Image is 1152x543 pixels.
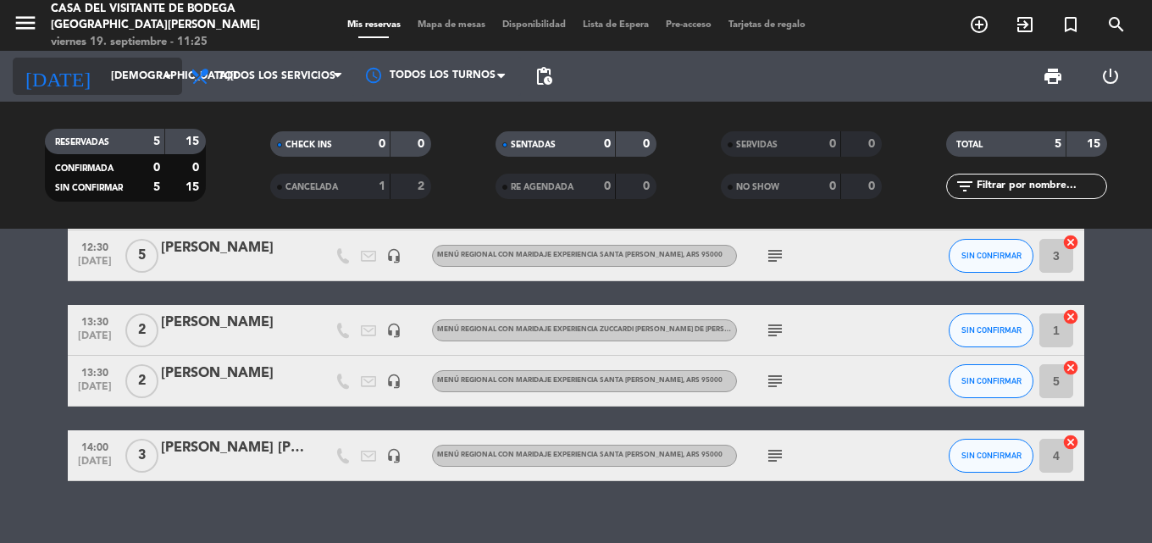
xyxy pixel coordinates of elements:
i: headset_mic [386,448,402,463]
strong: 0 [829,138,836,150]
i: add_circle_outline [969,14,989,35]
span: [DATE] [74,456,116,475]
span: 14:00 [74,436,116,456]
strong: 15 [186,181,202,193]
span: , ARS 95000 [683,452,723,458]
span: NO SHOW [736,183,779,191]
span: Mis reservas [339,20,409,30]
span: 3 [125,439,158,473]
i: cancel [1062,308,1079,325]
span: 13:30 [74,362,116,381]
span: Todos los servicios [219,70,335,82]
span: RESERVADAS [55,138,109,147]
strong: 5 [1055,138,1061,150]
i: headset_mic [386,323,402,338]
i: menu [13,10,38,36]
i: turned_in_not [1061,14,1081,35]
span: CANCELADA [285,183,338,191]
strong: 0 [192,162,202,174]
strong: 0 [604,138,611,150]
span: TOTAL [956,141,983,149]
span: 2 [125,313,158,347]
strong: 2 [418,180,428,192]
span: 13:30 [74,311,116,330]
span: , ARS 95000 [683,377,723,384]
button: menu [13,10,38,42]
i: power_settings_new [1100,66,1121,86]
i: subject [765,246,785,266]
span: SERVIDAS [736,141,778,149]
span: [DATE] [74,256,116,275]
i: subject [765,371,785,391]
span: SIN CONFIRMAR [961,325,1022,335]
i: headset_mic [386,248,402,263]
span: Menú Regional con maridaje Experiencia Zuccardi [PERSON_NAME] de [PERSON_NAME] y gente [437,326,839,333]
span: Mapa de mesas [409,20,494,30]
div: Casa del Visitante de Bodega [GEOGRAPHIC_DATA][PERSON_NAME] [51,1,275,34]
strong: 0 [868,138,878,150]
strong: 0 [153,162,160,174]
i: exit_to_app [1015,14,1035,35]
span: , ARS 95000 [683,252,723,258]
div: [PERSON_NAME] [161,237,305,259]
strong: 0 [829,180,836,192]
span: SIN CONFIRMAR [961,451,1022,460]
span: SIN CONFIRMAR [961,376,1022,385]
strong: 0 [643,138,653,150]
span: Menú Regional con maridaje Experiencia Santa [PERSON_NAME] [437,377,723,384]
span: [DATE] [74,381,116,401]
i: cancel [1062,359,1079,376]
input: Filtrar por nombre... [975,177,1106,196]
i: cancel [1062,434,1079,451]
button: SIN CONFIRMAR [949,439,1033,473]
i: headset_mic [386,374,402,389]
strong: 1 [379,180,385,192]
span: 5 [125,239,158,273]
i: [DATE] [13,58,102,95]
strong: 5 [153,136,160,147]
span: Disponibilidad [494,20,574,30]
button: SIN CONFIRMAR [949,364,1033,398]
i: subject [765,446,785,466]
div: [PERSON_NAME] [PERSON_NAME] [161,437,305,459]
i: search [1106,14,1127,35]
span: CHECK INS [285,141,332,149]
span: SENTADAS [511,141,556,149]
strong: 0 [379,138,385,150]
span: Pre-acceso [657,20,720,30]
div: viernes 19. septiembre - 11:25 [51,34,275,51]
span: CONFIRMADA [55,164,114,173]
i: arrow_drop_down [158,66,178,86]
span: Tarjetas de regalo [720,20,814,30]
span: 12:30 [74,236,116,256]
span: RE AGENDADA [511,183,573,191]
span: pending_actions [534,66,554,86]
span: SIN CONFIRMAR [55,184,123,192]
i: subject [765,320,785,341]
span: print [1043,66,1063,86]
div: LOG OUT [1082,51,1139,102]
strong: 15 [186,136,202,147]
span: Lista de Espera [574,20,657,30]
span: Menú Regional con maridaje Experiencia Santa [PERSON_NAME] [437,452,723,458]
strong: 5 [153,181,160,193]
i: cancel [1062,234,1079,251]
span: Menú Regional con maridaje Experiencia Santa [PERSON_NAME] [437,252,723,258]
div: [PERSON_NAME] [161,363,305,385]
i: filter_list [955,176,975,197]
div: [PERSON_NAME] [161,312,305,334]
button: SIN CONFIRMAR [949,313,1033,347]
strong: 0 [418,138,428,150]
span: 2 [125,364,158,398]
button: SIN CONFIRMAR [949,239,1033,273]
strong: 15 [1087,138,1104,150]
strong: 0 [868,180,878,192]
span: SIN CONFIRMAR [961,251,1022,260]
span: [DATE] [74,330,116,350]
strong: 0 [643,180,653,192]
strong: 0 [604,180,611,192]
